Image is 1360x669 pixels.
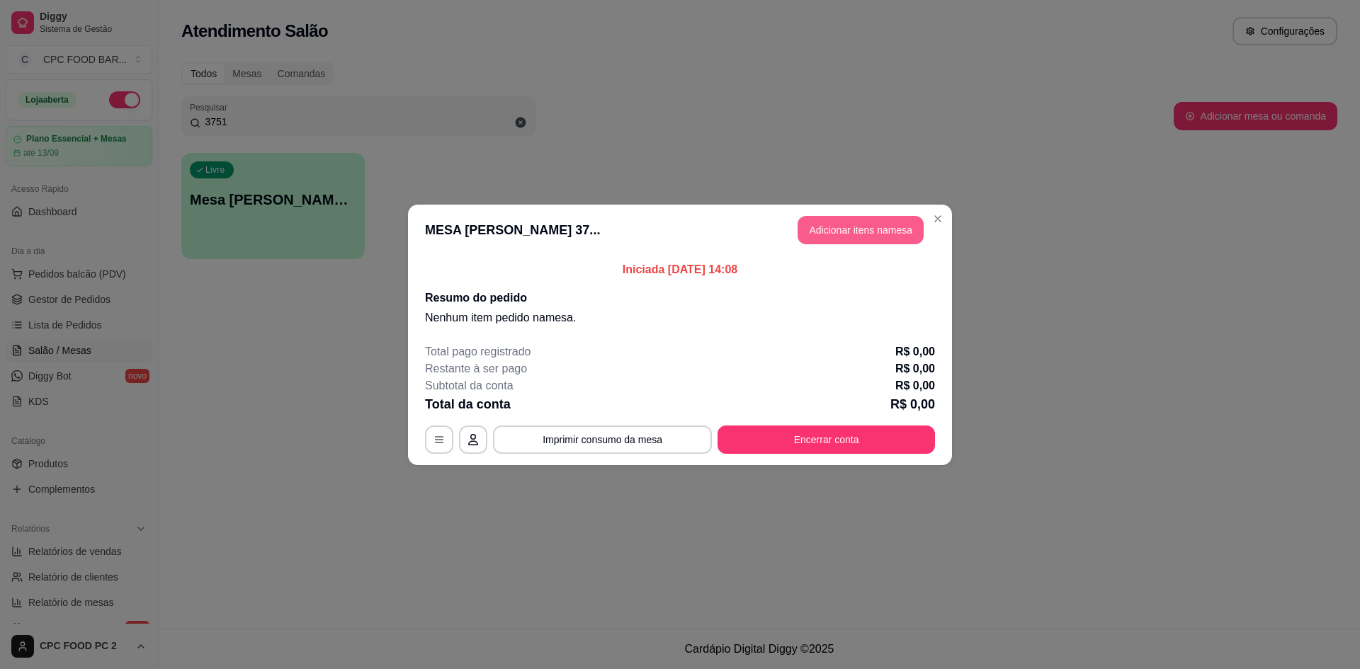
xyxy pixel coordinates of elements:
[425,261,935,278] p: Iniciada [DATE] 14:08
[895,343,935,360] p: R$ 0,00
[425,290,935,307] h2: Resumo do pedido
[798,216,924,244] button: Adicionar itens namesa
[425,360,527,377] p: Restante à ser pago
[493,425,712,454] button: Imprimir consumo da mesa
[425,309,935,326] p: Nenhum item pedido na mesa .
[425,343,531,360] p: Total pago registrado
[895,377,935,394] p: R$ 0,00
[425,377,514,394] p: Subtotal da conta
[408,205,952,256] header: MESA [PERSON_NAME] 37...
[926,207,949,230] button: Close
[890,394,935,414] p: R$ 0,00
[895,360,935,377] p: R$ 0,00
[718,425,935,454] button: Encerrar conta
[425,394,511,414] p: Total da conta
